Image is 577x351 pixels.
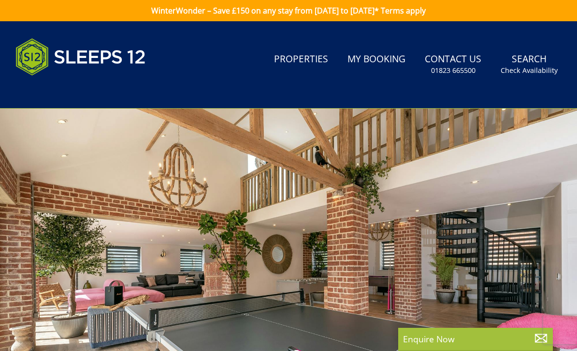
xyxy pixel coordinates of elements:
[497,49,562,80] a: SearchCheck Availability
[11,87,112,95] iframe: Customer reviews powered by Trustpilot
[15,33,146,81] img: Sleeps 12
[270,49,332,70] a: Properties
[344,49,409,70] a: My Booking
[501,66,558,75] small: Check Availability
[421,49,485,80] a: Contact Us01823 665500
[403,333,548,345] p: Enquire Now
[431,66,476,75] small: 01823 665500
